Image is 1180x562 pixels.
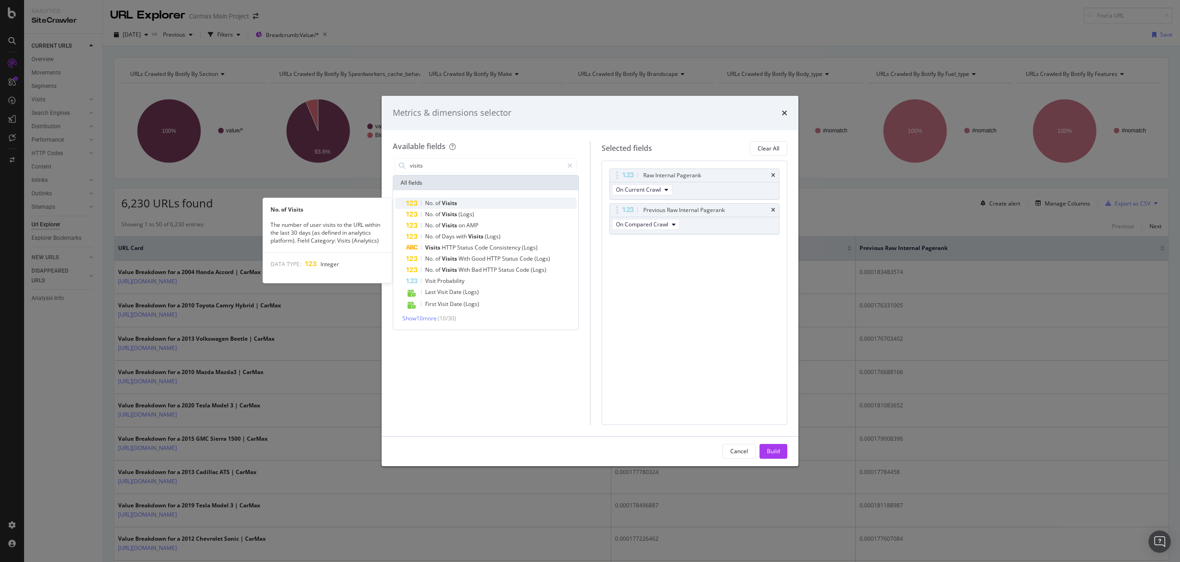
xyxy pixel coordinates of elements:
[438,314,456,322] span: ( 10 / 30 )
[442,199,457,207] span: Visits
[425,288,437,296] span: Last
[771,173,775,178] div: times
[767,447,780,455] div: Build
[758,144,779,152] div: Clear All
[425,210,435,218] span: No.
[425,199,435,207] span: No.
[457,244,475,251] span: Status
[393,141,446,151] div: Available fields
[616,220,668,228] span: On Compared Crawl
[485,232,501,240] span: (Logs)
[534,255,550,262] span: (Logs)
[643,206,725,215] div: Previous Raw Internal Pagerank
[458,255,471,262] span: With
[425,277,437,285] span: Visit
[442,210,458,218] span: Visits
[531,266,546,274] span: (Logs)
[759,444,787,459] button: Build
[771,207,775,213] div: times
[616,186,661,194] span: On Current Crawl
[471,266,483,274] span: Bad
[516,266,531,274] span: Code
[609,203,780,234] div: Previous Raw Internal PageranktimesOn Compared Crawl
[263,221,392,244] div: The number of user visits to the URL within the last 30 days (as defined in analytics platform). ...
[449,288,463,296] span: Date
[442,244,457,251] span: HTTP
[458,210,474,218] span: (Logs)
[393,107,511,119] div: Metrics & dimensions selector
[502,255,520,262] span: Status
[402,314,437,322] span: Show 10 more
[487,255,502,262] span: HTTP
[450,300,464,308] span: Date
[498,266,516,274] span: Status
[643,171,701,180] div: Raw Internal Pagerank
[425,300,438,308] span: First
[722,444,756,459] button: Cancel
[425,232,435,240] span: No.
[435,255,442,262] span: of
[435,199,442,207] span: of
[435,221,442,229] span: of
[602,143,652,154] div: Selected fields
[409,159,563,173] input: Search by field name
[490,244,522,251] span: Consistency
[612,184,672,195] button: On Current Crawl
[382,96,798,466] div: modal
[442,221,458,229] span: Visits
[425,266,435,274] span: No.
[475,244,490,251] span: Code
[442,255,458,262] span: Visits
[730,447,748,455] div: Cancel
[522,244,538,251] span: (Logs)
[468,232,485,240] span: Visits
[437,277,464,285] span: Probability
[437,288,449,296] span: Visit
[466,221,478,229] span: AMP
[750,141,787,156] button: Clear All
[393,175,578,190] div: All fields
[425,255,435,262] span: No.
[438,300,450,308] span: Visit
[463,288,479,296] span: (Logs)
[483,266,498,274] span: HTTP
[263,206,392,213] div: No. of Visits
[520,255,534,262] span: Code
[1149,531,1171,553] div: Open Intercom Messenger
[435,266,442,274] span: of
[609,169,780,200] div: Raw Internal PageranktimesOn Current Crawl
[782,107,787,119] div: times
[612,219,680,230] button: On Compared Crawl
[435,232,442,240] span: of
[425,221,435,229] span: No.
[458,266,471,274] span: With
[471,255,487,262] span: Good
[458,221,466,229] span: on
[464,300,479,308] span: (Logs)
[442,232,456,240] span: Days
[425,244,442,251] span: Visits
[456,232,468,240] span: with
[435,210,442,218] span: of
[442,266,458,274] span: Visits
